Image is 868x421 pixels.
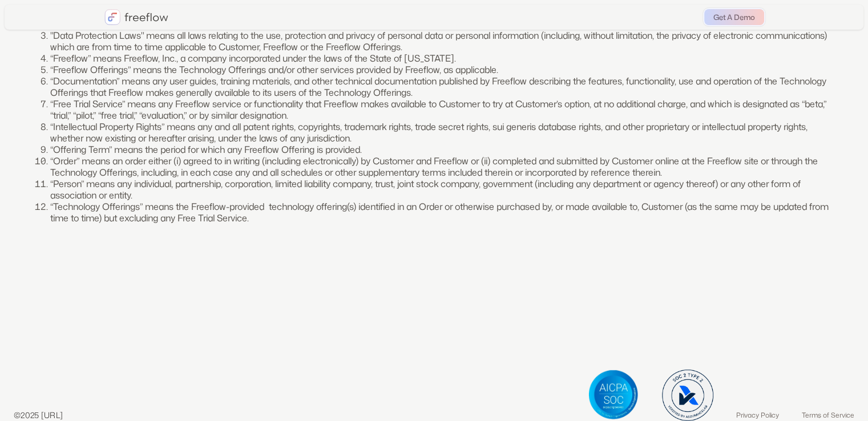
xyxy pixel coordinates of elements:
li: “Order” means an order either (i) agreed to in writing (including electronically) by Customer and... [50,155,841,178]
li: “Freeflow Offerings” means the Technology Offerings and/or other services provided by Freeflow, a... [50,64,841,75]
p: ‍ [27,237,841,251]
li: “Person” means any individual, partnership, corporation, limited liability company, trust, joint ... [50,178,841,201]
a: Privacy Policy [736,410,779,421]
li: “Freeflow” means Freeflow, Inc., a company incorporated under the laws of the State of [US_STATE]. [50,52,841,64]
li: “Offering Term” means the period for which any Freeflow Offering is provided. [50,144,841,155]
a: Get A Demo [704,9,764,25]
a: home [104,9,168,25]
li: “Documentation” means any user guides, training materials, and other technical documentation publ... [50,75,841,98]
li: "Data Protection Laws" means all laws relating to the use, protection and privacy of personal dat... [50,30,841,52]
li: “Free Trial Service” means any Freeflow service or functionality that Freeflow makes available to... [50,98,841,121]
li: “Intellectual Property Rights” means any and all patent rights, copyrights, trademark rights, tra... [50,121,841,144]
li: “Technology Offerings” means the Freeflow-provided technology offering(s) identified in an Order ... [50,201,841,224]
a: Terms of Service [802,410,854,421]
p: ©2025 [URL] [14,409,63,421]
